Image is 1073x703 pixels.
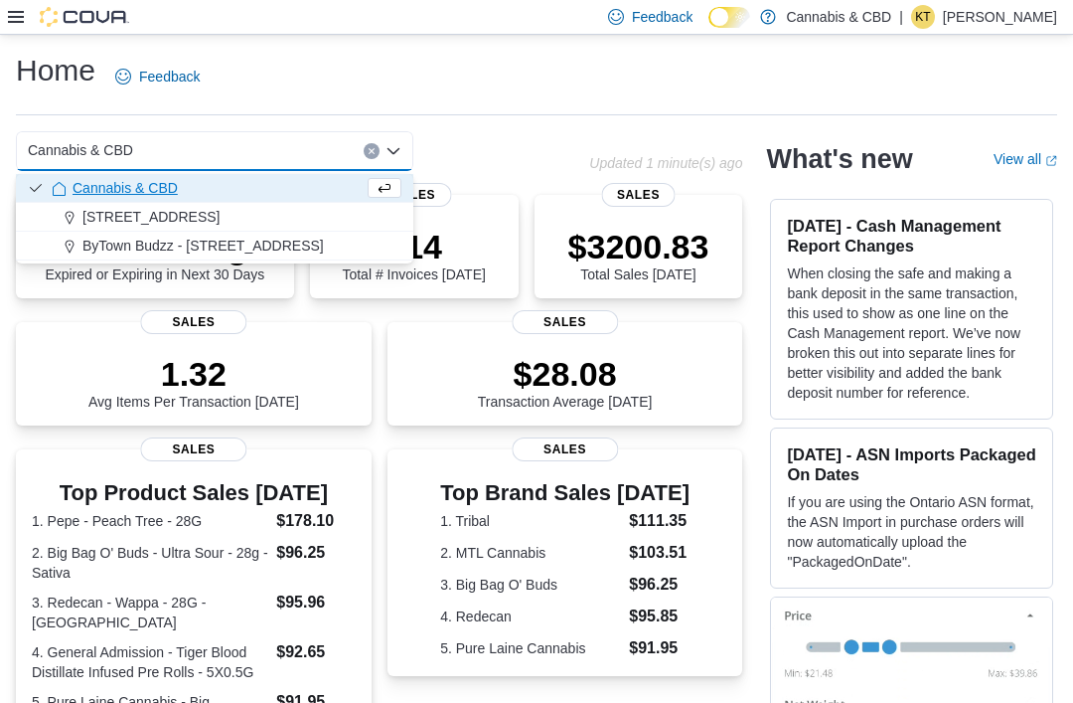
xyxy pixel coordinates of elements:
[568,227,709,266] p: $3200.83
[787,216,1036,256] h3: [DATE] - Cash Management Report Changes
[787,492,1036,572] p: If you are using the Ontario ASN format, the ASN Import in purchase orders will now automatically...
[629,573,690,597] dd: $96.25
[440,543,621,563] dt: 2. MTL Cannabis
[88,354,299,410] div: Avg Items Per Transaction [DATE]
[40,7,129,27] img: Cova
[377,183,451,207] span: Sales
[342,227,485,282] div: Total # Invoices [DATE]
[16,232,413,261] button: ByTown Budzz - [STREET_ADDRESS]
[16,174,413,261] div: Choose from the following options
[16,203,413,232] button: [STREET_ADDRESS]
[32,511,268,531] dt: 1. Pepe - Peach Tree - 28G
[601,183,676,207] span: Sales
[786,5,891,29] p: Cannabis & CBD
[139,67,200,87] span: Feedback
[140,310,246,334] span: Sales
[787,264,1036,403] p: When closing the safe and making a bank deposit in the same transaction, this used to show as one...
[276,541,355,565] dd: $96.25
[1045,155,1057,167] svg: External link
[629,541,690,565] dd: $103.51
[364,143,380,159] button: Clear input
[708,28,709,29] span: Dark Mode
[82,236,324,256] span: ByTown Budzz - [STREET_ADDRESS]
[276,591,355,615] dd: $95.96
[276,509,355,533] dd: $178.10
[629,509,690,533] dd: $111.35
[589,155,742,171] p: Updated 1 minute(s) ago
[32,543,268,583] dt: 2. Big Bag O' Buds - Ultra Sour - 28g - Sativa
[766,143,912,175] h2: What's new
[107,57,208,96] a: Feedback
[28,138,133,162] span: Cannabis & CBD
[440,481,690,505] h3: Top Brand Sales [DATE]
[478,354,653,410] div: Transaction Average [DATE]
[16,51,95,90] h1: Home
[32,481,356,505] h3: Top Product Sales [DATE]
[16,174,413,203] button: Cannabis & CBD
[943,5,1057,29] p: [PERSON_NAME]
[342,227,485,266] p: 114
[629,636,690,660] dd: $91.95
[385,143,401,159] button: Close list of options
[140,438,246,461] span: Sales
[440,638,621,658] dt: 5. Pure Laine Cannabis
[440,607,621,626] dt: 4. Redecan
[994,151,1057,167] a: View allExternal link
[82,207,220,227] span: [STREET_ADDRESS]
[32,642,268,682] dt: 4. General Admission - Tiger Blood Distillate Infused Pre Rolls - 5X0.5G
[708,7,750,28] input: Dark Mode
[629,605,690,628] dd: $95.85
[32,593,268,632] dt: 3. Redecan - Wappa - 28G - [GEOGRAPHIC_DATA]
[632,7,692,27] span: Feedback
[276,640,355,664] dd: $92.65
[512,310,618,334] span: Sales
[88,354,299,394] p: 1.32
[440,511,621,531] dt: 1. Tribal
[512,438,618,461] span: Sales
[911,5,935,29] div: Kelly Tynkkynen
[440,575,621,595] dt: 3. Big Bag O' Buds
[787,444,1036,484] h3: [DATE] - ASN Imports Packaged On Dates
[478,354,653,394] p: $28.08
[915,5,930,29] span: KT
[73,178,178,198] span: Cannabis & CBD
[568,227,709,282] div: Total Sales [DATE]
[899,5,903,29] p: |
